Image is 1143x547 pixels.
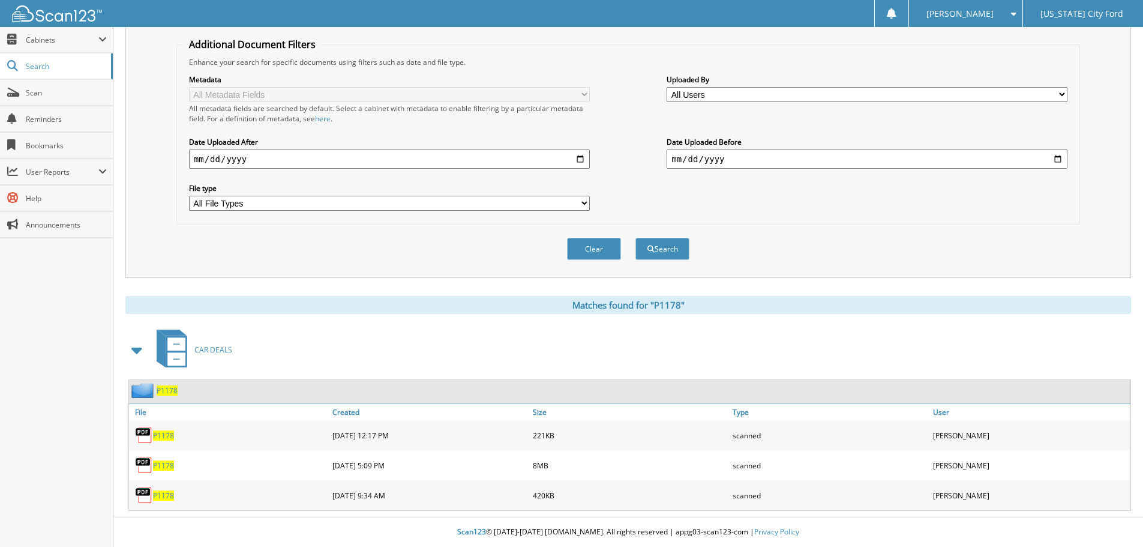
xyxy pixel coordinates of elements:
[667,74,1067,85] label: Uploaded By
[189,74,590,85] label: Metadata
[457,527,486,537] span: Scan123
[730,453,930,477] div: scanned
[194,345,232,355] span: CAR DEALS
[189,150,590,169] input: start
[189,137,590,147] label: Date Uploaded After
[113,518,1143,547] div: © [DATE]-[DATE] [DOMAIN_NAME]. All rights reserved | appg03-scan123-com |
[26,61,105,71] span: Search
[26,141,107,151] span: Bookmarks
[189,103,590,124] div: All metadata fields are searched by default. Select a cabinet with metadata to enable filtering b...
[125,296,1131,314] div: Matches found for "P1178"
[12,5,102,22] img: scan123-logo-white.svg
[129,404,329,420] a: File
[153,431,174,441] a: P1178
[26,88,107,98] span: Scan
[930,423,1130,447] div: [PERSON_NAME]
[135,426,153,444] img: PDF.png
[567,238,621,260] button: Clear
[26,35,98,45] span: Cabinets
[730,404,930,420] a: Type
[329,483,530,507] div: [DATE] 9:34 AM
[189,183,590,193] label: File type
[135,456,153,474] img: PDF.png
[153,491,174,501] a: P1178
[930,483,1130,507] div: [PERSON_NAME]
[26,167,98,177] span: User Reports
[329,423,530,447] div: [DATE] 12:17 PM
[754,527,799,537] a: Privacy Policy
[667,137,1067,147] label: Date Uploaded Before
[930,453,1130,477] div: [PERSON_NAME]
[26,220,107,230] span: Announcements
[1040,10,1123,17] span: [US_STATE] City Ford
[183,38,322,51] legend: Additional Document Filters
[730,423,930,447] div: scanned
[1083,489,1143,547] iframe: Chat Widget
[315,113,331,124] a: here
[135,486,153,504] img: PDF.png
[131,383,157,398] img: folder2.png
[149,326,232,373] a: CAR DEALS
[153,461,174,471] a: P1178
[329,404,530,420] a: Created
[530,453,730,477] div: 8MB
[183,57,1073,67] div: Enhance your search for specific documents using filters such as date and file type.
[530,423,730,447] div: 221KB
[26,193,107,204] span: Help
[667,150,1067,169] input: end
[730,483,930,507] div: scanned
[157,385,178,396] a: P1178
[930,404,1130,420] a: User
[530,404,730,420] a: Size
[926,10,994,17] span: [PERSON_NAME]
[635,238,689,260] button: Search
[530,483,730,507] div: 420KB
[329,453,530,477] div: [DATE] 5:09 PM
[26,114,107,124] span: Reminders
